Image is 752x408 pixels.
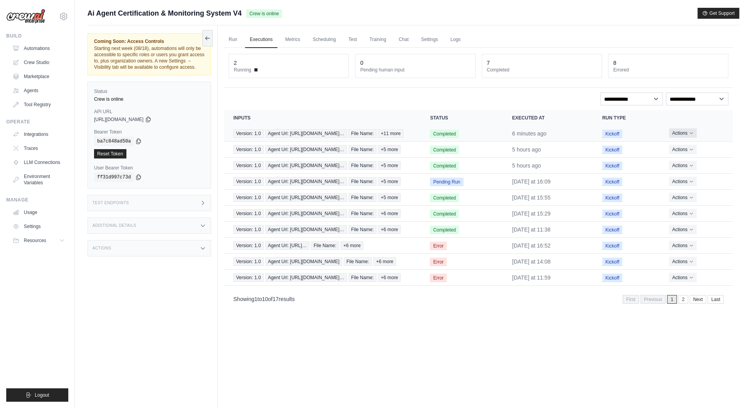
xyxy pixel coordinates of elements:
button: Actions for execution [669,177,697,186]
span: Completed [430,226,459,234]
span: Agent Url: [URL][DOMAIN_NAME]… [265,177,347,186]
span: Completed [430,162,459,170]
span: Version: 1.0 [233,161,263,170]
span: File Name: [348,225,377,234]
span: Version: 1.0 [233,273,263,282]
a: View execution details for Version [233,145,411,154]
span: Version: 1.0 [233,225,263,234]
span: +6 more [378,225,401,234]
button: Actions for execution [669,161,697,170]
a: Agents [9,84,68,97]
span: Version: 1.0 [233,145,263,154]
span: Agent Url: [URL][DOMAIN_NAME]… [265,273,347,282]
dt: Pending human input [360,67,470,73]
div: Build [6,33,68,39]
div: 0 [360,59,363,67]
a: Test [344,32,362,48]
span: File Name: [348,129,377,138]
span: Kickoff [603,274,623,282]
span: 1 [667,295,677,304]
a: LLM Connections [9,156,68,169]
a: Settings [9,220,68,233]
a: View execution details for Version [233,129,411,138]
span: Completed [430,130,459,138]
h3: Actions [92,246,111,251]
span: File Name: [344,257,372,266]
span: +6 more [378,209,401,218]
span: +6 more [373,257,396,266]
a: Next [690,295,707,304]
span: Ai Agent Certification & Monitoring System V4 [87,8,242,19]
button: Resources [9,234,68,247]
span: Agent Url: [URL][DOMAIN_NAME]… [265,193,347,202]
time: August 16, 2025 at 15:45 WEST [512,130,547,137]
th: Status [421,110,503,126]
span: Version: 1.0 [233,209,263,218]
span: Agent Url: [URL][DOMAIN_NAME]… [265,225,347,234]
span: Kickoff [603,258,623,266]
span: Kickoff [603,194,623,202]
a: Usage [9,206,68,219]
label: Bearer Token [94,129,204,135]
span: Agent Url: [URL][DOMAIN_NAME] [265,257,342,266]
span: File Name: [348,193,377,202]
span: First [623,295,639,304]
a: Scheduling [308,32,341,48]
a: Traces [9,142,68,155]
span: +5 more [378,161,401,170]
span: Error [430,258,447,266]
h3: Additional Details [92,223,136,228]
button: Logout [6,388,68,402]
time: August 14, 2025 at 11:59 WEST [512,274,551,281]
span: +6 more [341,241,363,250]
span: Pending Run [430,178,463,186]
span: +5 more [378,193,401,202]
span: Agent Url: [URL][DOMAIN_NAME]… [265,161,347,170]
a: Crew Studio [9,56,68,69]
span: Kickoff [603,226,623,234]
time: August 15, 2025 at 15:55 WEST [512,194,551,201]
span: Running [234,67,251,73]
span: Version: 1.0 [233,241,263,250]
div: 7 [487,59,490,67]
a: View execution details for Version [233,273,411,282]
a: View execution details for Version [233,177,411,186]
span: Agent Url: [URL][DOMAIN_NAME]… [265,145,347,154]
span: Crew is online [246,9,282,18]
button: Actions for execution [669,209,697,218]
a: Chat [394,32,413,48]
th: Run Type [593,110,660,126]
time: August 14, 2025 at 14:08 WEST [512,258,551,265]
dt: Completed [487,67,597,73]
div: Operate [6,119,68,125]
span: File Name: [348,177,377,186]
dt: Errored [613,67,724,73]
span: Completed [430,146,459,154]
span: Version: 1.0 [233,257,263,266]
a: Reset Token [94,149,126,159]
code: ff31d997c73d [94,173,134,182]
span: File Name: [348,145,377,154]
span: Completed [430,194,459,202]
time: August 14, 2025 at 16:52 WEST [512,242,551,249]
span: Kickoff [603,130,623,138]
nav: Pagination [623,295,724,304]
a: Logs [446,32,466,48]
span: Kickoff [603,178,623,186]
button: Actions for execution [669,241,697,250]
a: Run [224,32,242,48]
a: View execution details for Version [233,225,411,234]
span: Kickoff [603,162,623,170]
button: Actions for execution [669,257,697,266]
span: +5 more [378,177,401,186]
span: Agent Url: [URL]… [265,241,309,250]
span: 10 [262,296,268,302]
button: Get Support [698,8,740,19]
a: View execution details for Version [233,257,411,266]
a: Training [365,32,391,48]
label: API URL [94,109,204,115]
div: 8 [613,59,617,67]
span: File Name: [348,161,377,170]
span: Version: 1.0 [233,129,263,138]
time: August 16, 2025 at 11:11 WEST [512,162,541,169]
